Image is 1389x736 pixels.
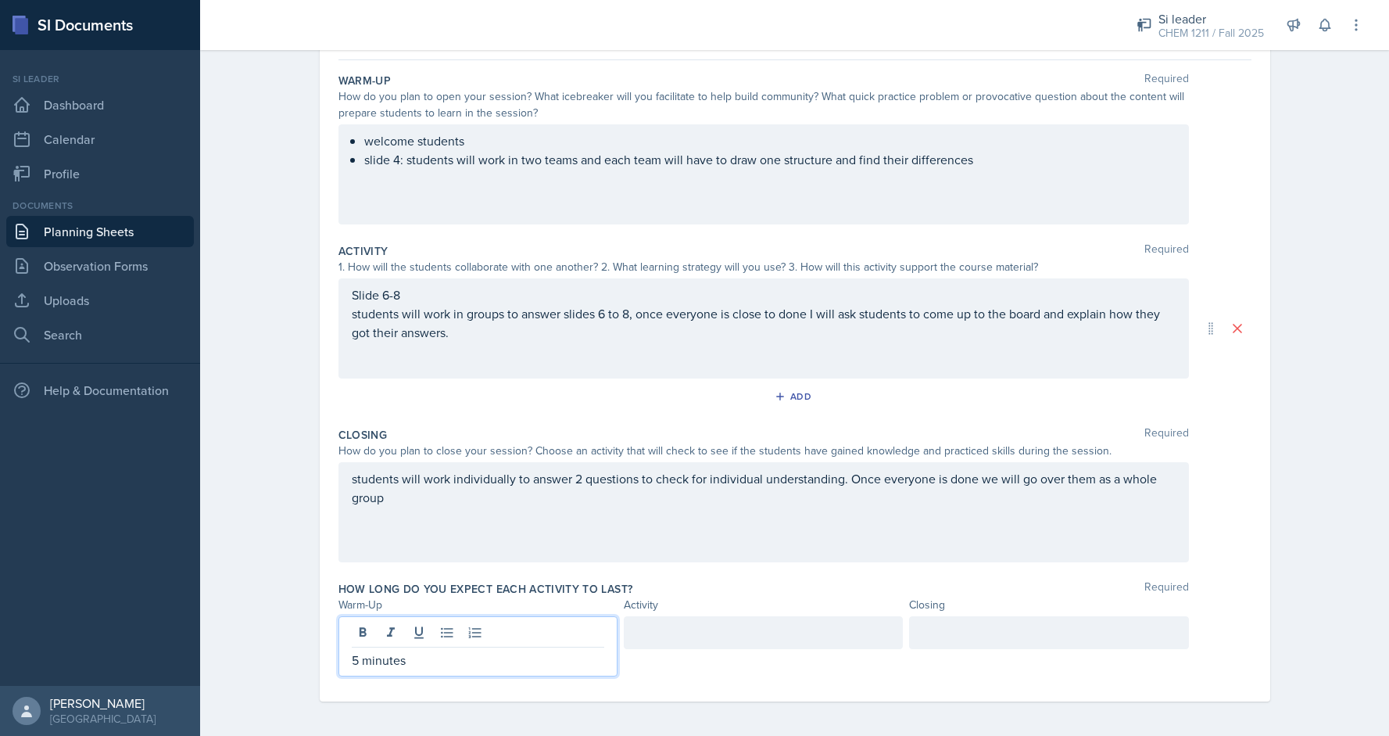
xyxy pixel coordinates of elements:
a: Planning Sheets [6,216,194,247]
p: 5 minutes [352,651,604,670]
div: How do you plan to open your session? What icebreaker will you facilitate to help build community... [338,88,1189,121]
div: Closing [909,597,1188,613]
div: Si leader [6,72,194,86]
div: [PERSON_NAME] [50,695,156,711]
div: Add [778,390,811,403]
p: Slide 6-8 [352,285,1176,304]
a: Profile [6,158,194,189]
button: Add [769,385,820,408]
div: Activity [624,597,903,613]
div: Si leader [1158,9,1264,28]
div: Documents [6,199,194,213]
a: Uploads [6,285,194,316]
label: Warm-Up [338,73,391,88]
a: Calendar [6,124,194,155]
div: 1. How will the students collaborate with one another? 2. What learning strategy will you use? 3.... [338,259,1189,275]
div: [GEOGRAPHIC_DATA] [50,711,156,727]
p: welcome students [364,131,1176,150]
div: How do you plan to close your session? Choose an activity that will check to see if the students ... [338,443,1189,459]
a: Dashboard [6,89,194,120]
p: students will work in groups to answer slides 6 to 8, once everyone is close to done I will ask s... [352,304,1176,342]
span: Required [1144,73,1189,88]
span: Required [1144,581,1189,597]
p: students will work individually to answer 2 questions to check for individual understanding. Once... [352,469,1176,507]
label: Closing [338,427,387,443]
span: Required [1144,243,1189,259]
a: Search [6,319,194,350]
label: Activity [338,243,388,259]
div: Help & Documentation [6,375,194,406]
div: Warm-Up [338,597,618,613]
span: Required [1144,427,1189,443]
label: How long do you expect each activity to last? [338,581,633,597]
div: CHEM 1211 / Fall 2025 [1158,25,1264,41]
p: slide 4: students will work in two teams and each team will have to draw one structure and find t... [364,150,1176,169]
a: Observation Forms [6,250,194,282]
